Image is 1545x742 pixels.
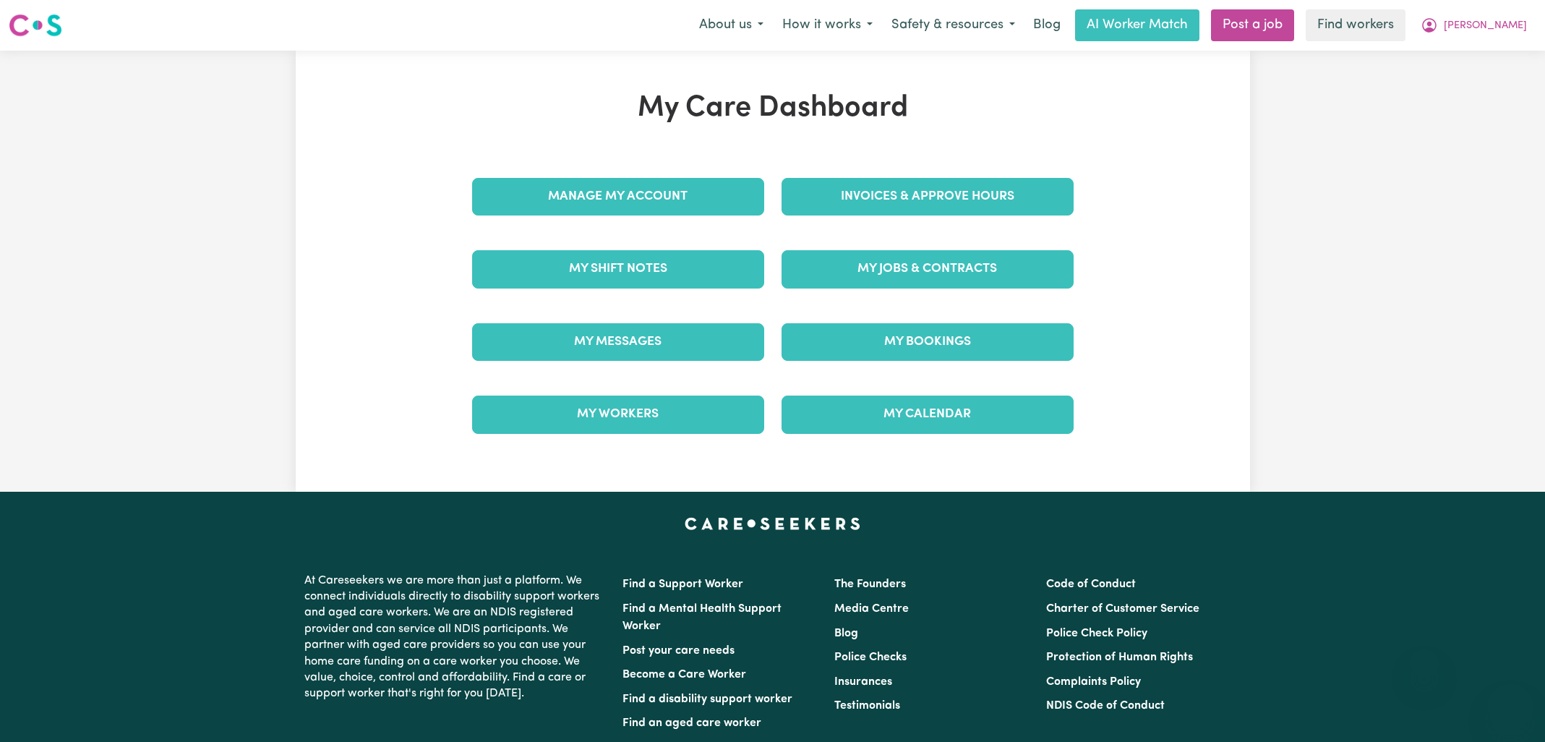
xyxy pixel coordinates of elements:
[782,178,1074,216] a: Invoices & Approve Hours
[472,178,764,216] a: Manage My Account
[1046,628,1147,639] a: Police Check Policy
[1075,9,1199,41] a: AI Worker Match
[1410,649,1439,678] iframe: Close message
[834,676,892,688] a: Insurances
[834,700,900,712] a: Testimonials
[1306,9,1405,41] a: Find workers
[1487,684,1533,730] iframe: Button to launch messaging window
[1211,9,1294,41] a: Post a job
[834,628,858,639] a: Blog
[1024,9,1069,41] a: Blog
[834,603,909,615] a: Media Centre
[472,396,764,433] a: My Workers
[782,323,1074,361] a: My Bookings
[834,579,906,590] a: The Founders
[622,645,735,657] a: Post your care needs
[622,603,782,632] a: Find a Mental Health Support Worker
[690,10,773,40] button: About us
[622,669,746,681] a: Become a Care Worker
[685,518,860,529] a: Careseekers home page
[1046,603,1199,615] a: Charter of Customer Service
[782,396,1074,433] a: My Calendar
[1411,10,1536,40] button: My Account
[882,10,1024,40] button: Safety & resources
[834,652,907,663] a: Police Checks
[1444,18,1527,34] span: [PERSON_NAME]
[622,579,743,590] a: Find a Support Worker
[304,567,605,708] p: At Careseekers we are more than just a platform. We connect individuals directly to disability su...
[782,250,1074,288] a: My Jobs & Contracts
[463,91,1082,126] h1: My Care Dashboard
[622,717,761,729] a: Find an aged care worker
[9,9,62,42] a: Careseekers logo
[472,250,764,288] a: My Shift Notes
[1046,579,1136,590] a: Code of Conduct
[9,12,62,38] img: Careseekers logo
[622,694,792,705] a: Find a disability support worker
[773,10,882,40] button: How it works
[472,323,764,361] a: My Messages
[1046,652,1193,663] a: Protection of Human Rights
[1046,700,1165,712] a: NDIS Code of Conduct
[1046,676,1141,688] a: Complaints Policy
